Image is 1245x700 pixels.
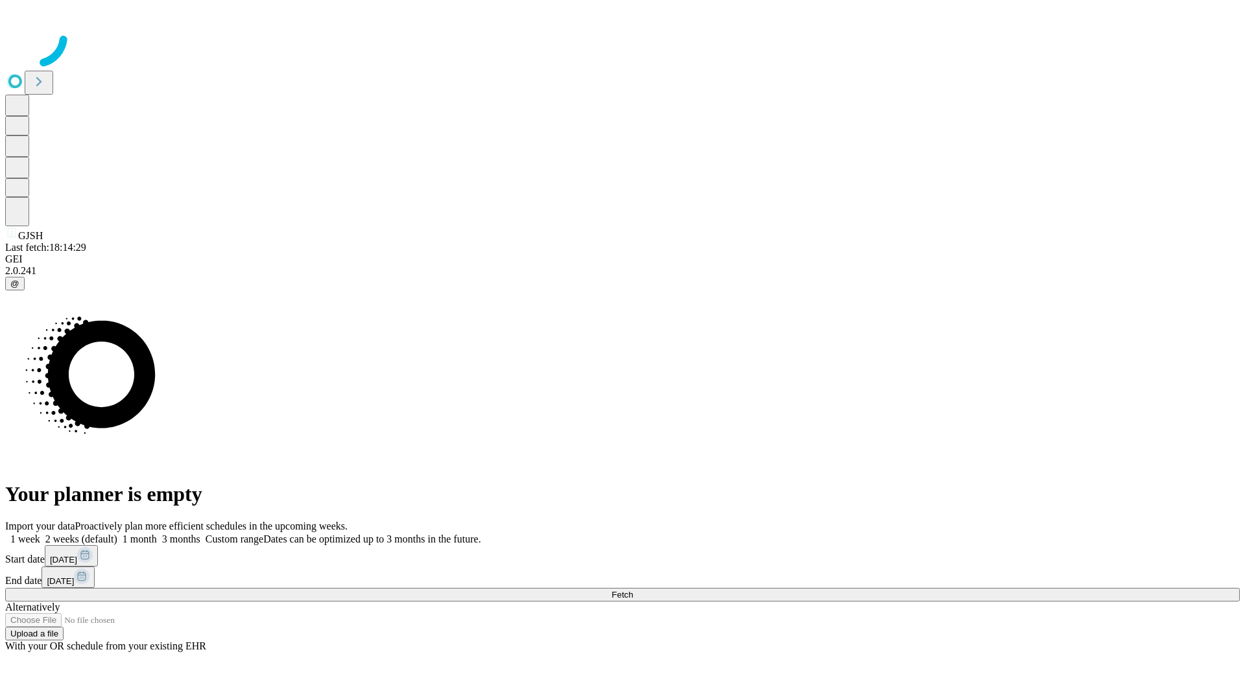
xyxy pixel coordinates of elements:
[123,533,157,544] span: 1 month
[5,601,60,612] span: Alternatively
[5,253,1240,265] div: GEI
[50,555,77,565] span: [DATE]
[5,265,1240,277] div: 2.0.241
[5,640,206,651] span: With your OR schedule from your existing EHR
[162,533,200,544] span: 3 months
[5,482,1240,506] h1: Your planner is empty
[5,545,1240,566] div: Start date
[75,520,348,531] span: Proactively plan more efficient schedules in the upcoming weeks.
[45,545,98,566] button: [DATE]
[5,242,86,253] span: Last fetch: 18:14:29
[18,230,43,241] span: GJSH
[5,277,25,290] button: @
[10,279,19,288] span: @
[10,533,40,544] span: 1 week
[611,590,633,600] span: Fetch
[41,566,95,588] button: [DATE]
[5,520,75,531] span: Import your data
[263,533,480,544] span: Dates can be optimized up to 3 months in the future.
[206,533,263,544] span: Custom range
[5,566,1240,588] div: End date
[45,533,117,544] span: 2 weeks (default)
[5,627,64,640] button: Upload a file
[47,576,74,586] span: [DATE]
[5,588,1240,601] button: Fetch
